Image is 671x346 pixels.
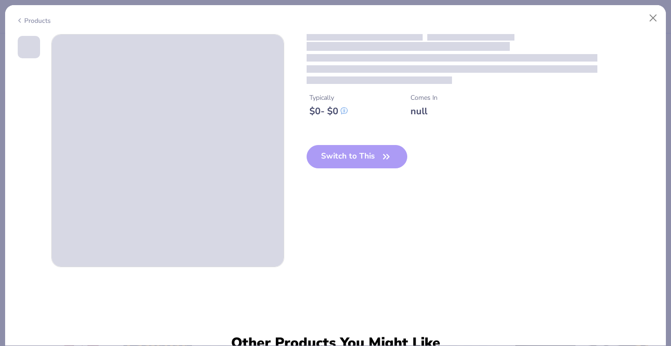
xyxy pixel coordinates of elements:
div: $ 0 - $ 0 [309,105,348,117]
div: Comes In [411,93,438,103]
div: Products [16,16,51,26]
div: Typically [309,93,348,103]
button: Close [644,9,662,27]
